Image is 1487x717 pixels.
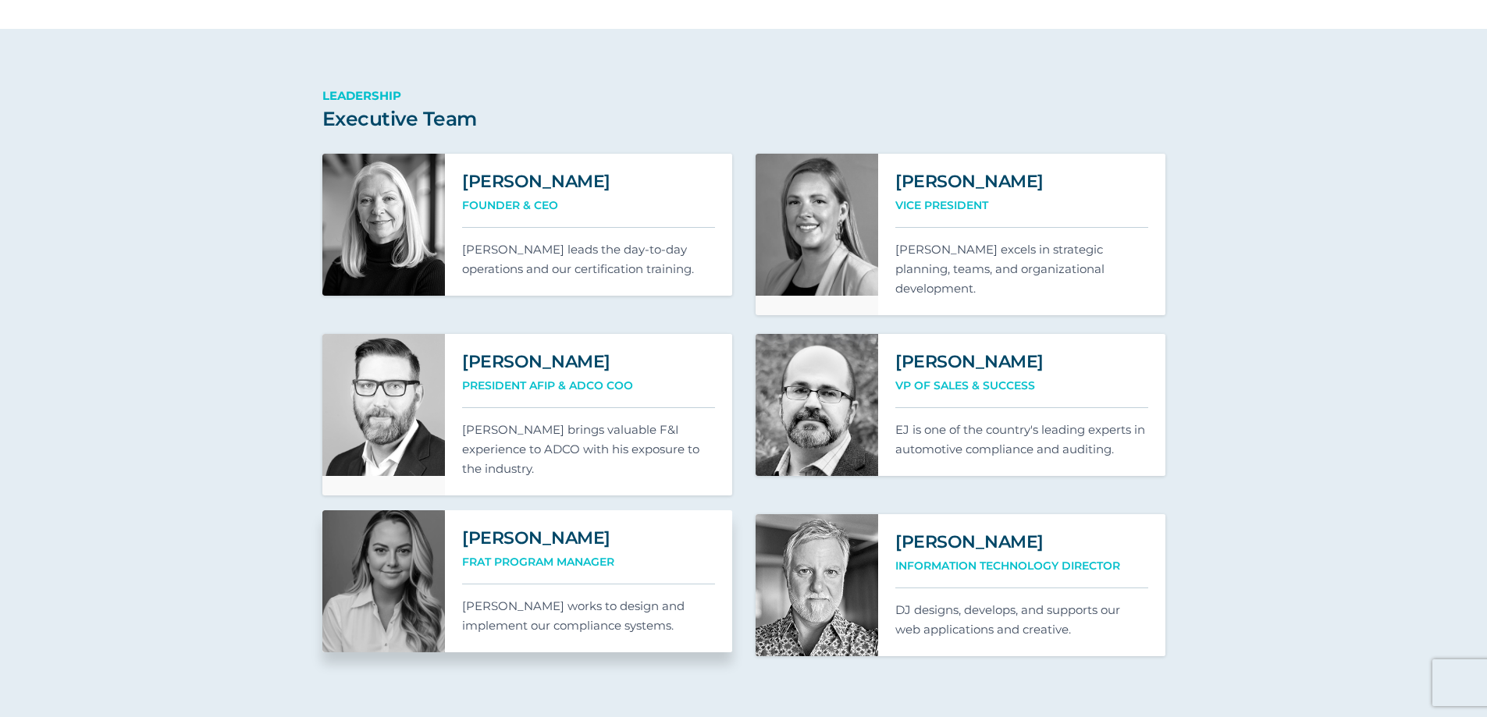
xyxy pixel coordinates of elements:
[462,196,715,228] div: Founder & CEO
[462,351,715,372] h2: [PERSON_NAME]
[462,596,715,635] p: [PERSON_NAME] works to design and implement our compliance systems.
[895,531,1148,552] h2: [PERSON_NAME]
[462,527,715,548] h2: [PERSON_NAME]
[462,171,715,192] h2: [PERSON_NAME]
[462,420,715,478] p: [PERSON_NAME] brings valuable F&I experience to ADCO with his exposure to the industry.
[322,86,588,105] p: Leadership
[322,107,588,130] h2: Executive Team
[895,600,1148,639] p: DJ designs, develops, and supports our web applications and creative.
[895,351,1148,372] h2: [PERSON_NAME]
[895,376,1148,408] div: VP of Sales & Success
[462,552,715,584] div: FRAT Program Manager
[895,240,1148,298] p: [PERSON_NAME] excels in strategic planning, teams, and organizational development.
[895,171,1148,192] h2: [PERSON_NAME]
[462,240,715,279] p: [PERSON_NAME] leads the day-to-day operations and our certification training.
[895,556,1148,588] div: Information Technology Director
[895,196,1148,228] div: Vice President
[895,420,1148,459] p: EJ is one of the country's leading experts in automotive compliance and auditing.
[462,376,715,408] div: President AFIP & ADCO COO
